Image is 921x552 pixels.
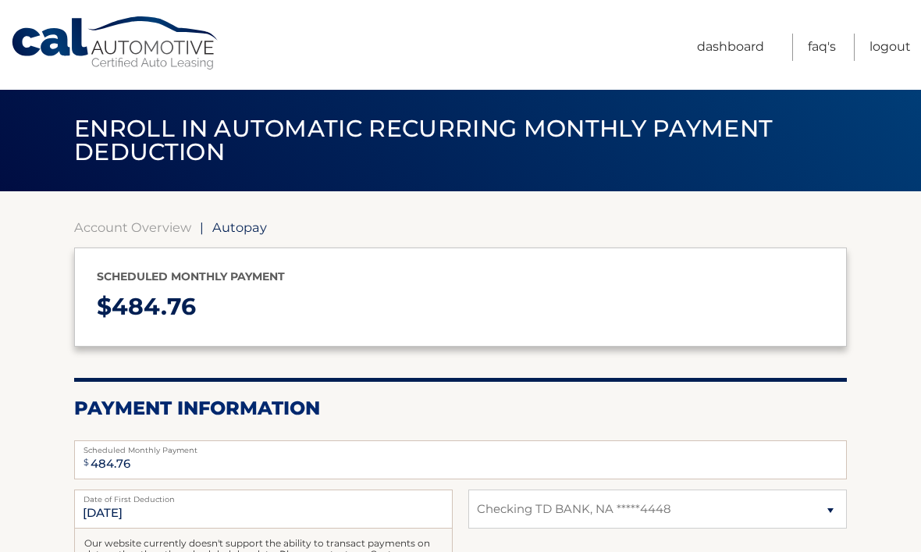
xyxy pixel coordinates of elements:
label: Scheduled Monthly Payment [74,440,847,453]
a: Dashboard [697,34,764,61]
p: Scheduled monthly payment [97,267,824,287]
label: Date of First Deduction [74,490,453,502]
span: Enroll in automatic recurring monthly payment deduction [74,114,773,166]
a: Cal Automotive [10,16,221,71]
span: 484.76 [112,292,196,321]
span: Autopay [212,219,267,235]
a: FAQ's [808,34,836,61]
span: | [200,219,204,235]
input: Payment Amount [74,440,847,479]
h2: Payment Information [74,397,847,420]
span: $ [79,445,94,480]
a: Logout [869,34,911,61]
input: Payment Date [74,490,453,529]
p: $ [97,287,824,328]
a: Account Overview [74,219,191,235]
